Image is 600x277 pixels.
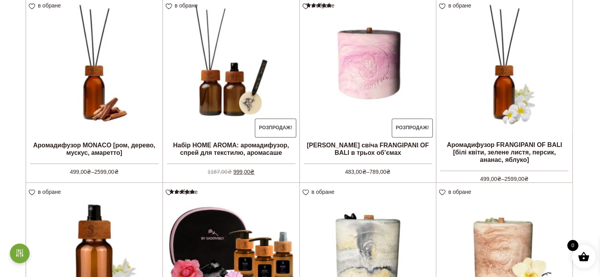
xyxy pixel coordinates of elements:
bdi: 789,00 [369,169,391,175]
span: ₴ [362,169,366,175]
span: в обране [175,189,198,195]
a: в обране [29,189,64,195]
span: – [304,164,432,176]
span: в обране [175,2,198,9]
bdi: 999,00 [233,169,254,175]
span: в обране [312,189,335,195]
span: в обране [448,2,471,9]
span: Розпродаж! [255,119,296,138]
a: в обране [166,2,200,9]
bdi: 483,00 [345,169,366,175]
span: ₴ [228,169,232,175]
a: в обране [439,2,474,9]
img: unfavourite.svg [303,190,309,195]
bdi: 2599,00 [94,169,119,175]
span: 0 [567,240,578,251]
span: ₴ [87,169,91,175]
h2: Аромадифузор MONACO [ром, дерево, мускус, амаретто] [26,138,163,160]
img: unfavourite.svg [166,190,172,195]
img: unfavourite.svg [439,190,445,195]
bdi: 2599,00 [505,176,529,182]
span: ₴ [497,176,501,182]
h2: Набір HOME AROMA: аромадифузор, спрей для текстилю, аромасаше [163,138,299,160]
span: – [30,164,159,176]
h2: Аромадифузор FRANGIPANI OF BALI [білі квіти, зелене листя, персик, ананас, яблуко] [436,138,572,167]
a: в обране [303,189,337,195]
span: Розпродаж! [392,119,433,138]
span: в обране [38,2,61,9]
img: unfavourite.svg [29,4,35,9]
span: ₴ [386,169,391,175]
bdi: 499,00 [70,169,91,175]
img: unfavourite.svg [29,190,35,195]
a: в обране [29,2,64,9]
span: в обране [38,189,61,195]
span: ₴ [114,169,118,175]
img: unfavourite.svg [166,4,172,9]
h2: [PERSON_NAME] свіча FRANGIPANI OF BALI в трьох об’ємах [300,138,436,160]
bdi: 1187,00 [207,169,232,175]
span: ₴ [524,176,529,182]
span: в обране [448,189,471,195]
span: ₴ [250,169,254,175]
a: в обране [439,189,474,195]
a: в обране [303,2,337,9]
bdi: 499,00 [480,176,501,182]
span: – [440,171,568,183]
img: unfavourite.svg [303,4,309,9]
span: в обране [312,2,335,9]
a: в обране [166,189,200,195]
img: unfavourite.svg [439,4,445,9]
